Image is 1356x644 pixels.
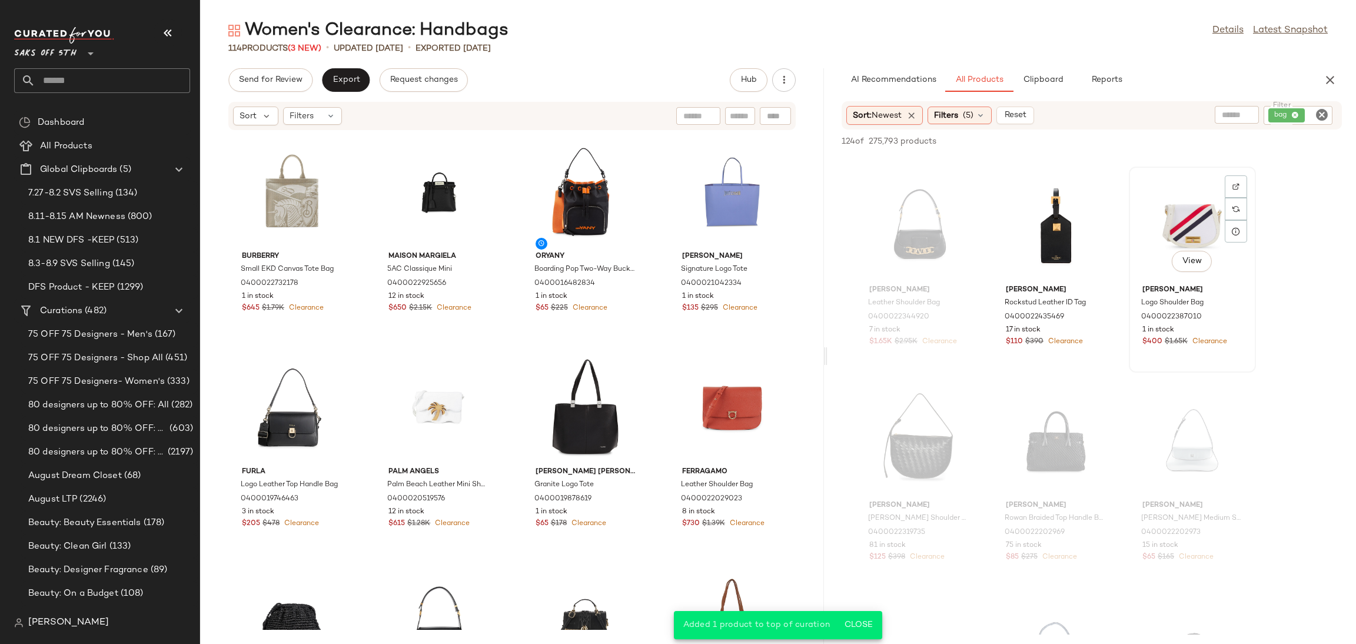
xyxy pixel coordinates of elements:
[842,135,864,148] span: 124 of
[169,399,192,412] span: (282)
[740,75,757,85] span: Hub
[19,117,31,128] img: svg%3e
[1232,205,1239,213] img: svg%3e
[282,520,319,527] span: Clearance
[14,40,77,61] span: Saks OFF 5TH
[387,480,487,490] span: Palm Beach Leather Mini Shoulder Bag
[240,110,257,122] span: Sort
[122,469,141,483] span: (68)
[290,110,314,122] span: Filters
[730,68,767,92] button: Hub
[82,304,107,318] span: (482)
[165,446,193,459] span: (2197)
[115,281,144,294] span: (1299)
[536,251,636,262] span: orYANY
[379,137,498,247] img: 0400022925656_BLACK
[163,351,187,365] span: (451)
[888,552,905,563] span: $398
[433,520,470,527] span: Clearance
[839,615,878,636] button: Close
[326,41,329,55] span: •
[28,610,105,624] span: Beauty: Trends LP
[850,75,936,85] span: AI Recommendations
[1091,75,1122,85] span: Reports
[28,469,122,483] span: August Dream Closet
[1006,552,1019,563] span: $85
[228,42,321,55] div: Products
[38,116,84,130] span: Dashboard
[334,42,403,55] p: updated [DATE]
[682,251,782,262] span: [PERSON_NAME]
[241,278,298,289] span: 0400022732178
[682,519,700,529] span: $730
[28,281,115,294] span: DFS Product - KEEP
[125,210,152,224] span: (800)
[1142,337,1162,347] span: $400
[380,68,468,92] button: Request changes
[844,620,873,630] span: Close
[860,386,979,496] img: 0400022319735_BLACK
[40,163,117,177] span: Global Clipboards
[869,500,969,511] span: [PERSON_NAME]
[228,44,242,53] span: 114
[242,291,274,302] span: 1 in stock
[407,519,430,529] span: $1.28K
[996,171,1115,280] img: 0400022435469_NERO
[28,422,167,436] span: 80 designers up to 80% OFF: Men's
[232,137,351,247] img: 0400022732178
[1005,298,1086,308] span: Rockstud Leather ID Tag
[908,553,945,561] span: Clearance
[287,304,324,312] span: Clearance
[105,610,129,624] span: (189)
[228,68,313,92] button: Send for Review
[1005,527,1065,538] span: 0400022202969
[1006,325,1041,336] span: 17 in stock
[701,303,718,314] span: $295
[1006,500,1106,511] span: [PERSON_NAME]
[1172,251,1212,272] button: View
[1274,110,1291,121] span: bag
[683,620,830,629] span: Added 1 product to top of curation
[869,285,969,296] span: [PERSON_NAME]
[388,291,424,302] span: 12 in stock
[113,187,138,200] span: (134)
[536,303,549,314] span: $65
[228,19,508,42] div: Women's Clearance: Handbags
[536,291,567,302] span: 1 in stock
[963,109,973,122] span: (5)
[28,234,114,247] span: 8.1 NEW DFS -KEEP
[1141,513,1241,524] span: [PERSON_NAME] Medium Shoulder Bag
[40,140,92,153] span: All Products
[28,210,125,224] span: 8.11-8.15 AM Newness
[28,563,148,577] span: Beauty: Designer Fragrance
[388,507,424,517] span: 12 in stock
[14,27,114,44] img: cfy_white_logo.C9jOOHJF.svg
[534,494,591,504] span: 0400019878619
[536,507,567,517] span: 1 in stock
[534,480,594,490] span: Granite Logo Tote
[526,137,645,247] img: 0400016482834_CARROT
[241,480,338,490] span: Logo Leather Top Handle Bag
[288,44,321,53] span: (3 New)
[390,75,458,85] span: Request changes
[1212,24,1244,38] a: Details
[868,298,940,308] span: Leather Shoulder Bag
[408,41,411,55] span: •
[536,467,636,477] span: [PERSON_NAME] [PERSON_NAME]
[955,75,1003,85] span: All Products
[262,519,280,529] span: $478
[1133,171,1252,280] img: 0400022387010_WHITE
[416,42,491,55] p: Exported [DATE]
[262,303,284,314] span: $1.79K
[165,375,190,389] span: (333)
[1232,183,1239,190] img: svg%3e
[872,111,902,120] span: Newest
[167,422,193,436] span: (603)
[1142,285,1242,296] span: [PERSON_NAME]
[114,234,138,247] span: (513)
[727,520,765,527] span: Clearance
[232,353,351,462] img: 0400019746463_NERO
[388,519,405,529] span: $615
[118,587,144,600] span: (108)
[681,494,742,504] span: 0400022029023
